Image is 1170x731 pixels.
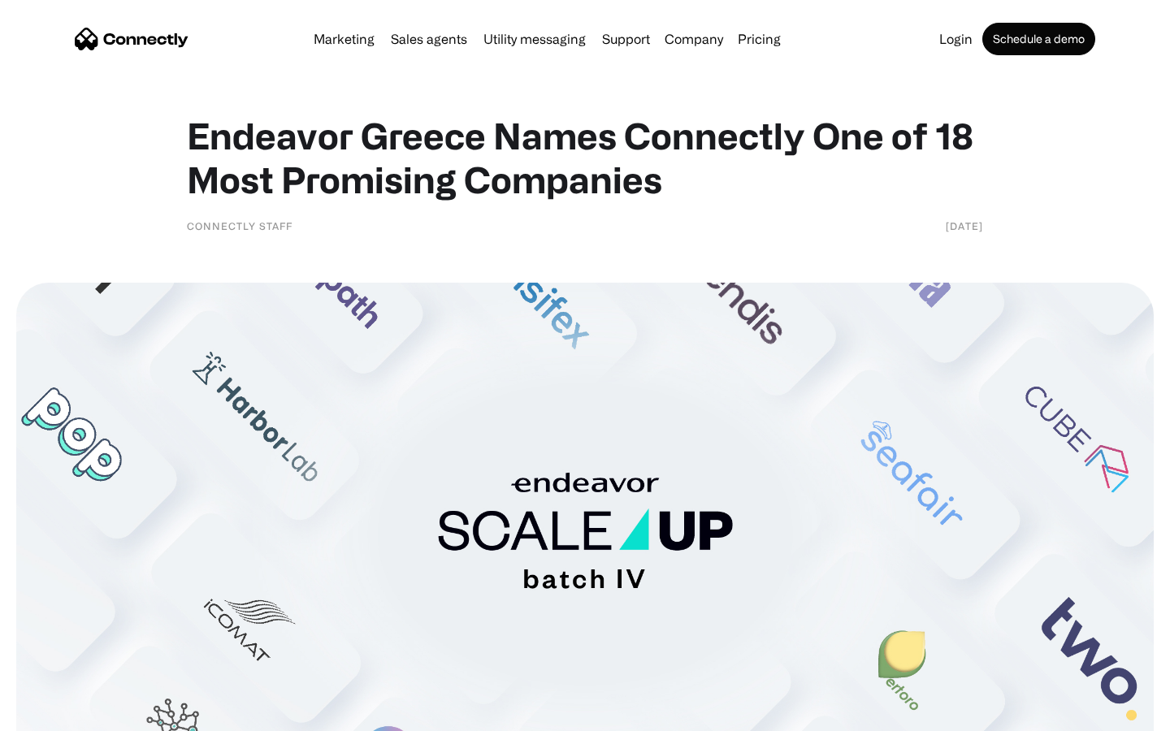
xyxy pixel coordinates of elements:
[933,32,979,45] a: Login
[665,28,723,50] div: Company
[982,23,1095,55] a: Schedule a demo
[596,32,656,45] a: Support
[660,28,728,50] div: Company
[187,114,983,201] h1: Endeavor Greece Names Connectly One of 18 Most Promising Companies
[946,218,983,234] div: [DATE]
[477,32,592,45] a: Utility messaging
[16,703,97,725] aside: Language selected: English
[32,703,97,725] ul: Language list
[731,32,787,45] a: Pricing
[187,218,292,234] div: Connectly Staff
[307,32,381,45] a: Marketing
[75,27,188,51] a: home
[384,32,474,45] a: Sales agents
